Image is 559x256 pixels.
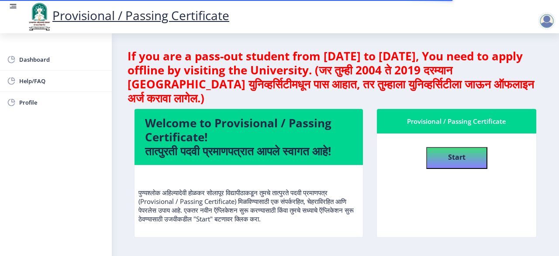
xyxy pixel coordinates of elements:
button: Start [426,147,487,169]
span: Help/FAQ [19,76,105,86]
span: Dashboard [19,54,105,65]
h4: Welcome to Provisional / Passing Certificate! तात्पुरती पदवी प्रमाणपत्रात आपले स्वागत आहे! [145,116,352,158]
a: Provisional / Passing Certificate [26,7,229,24]
img: logo [26,2,52,32]
span: Profile [19,97,105,108]
p: पुण्यश्लोक अहिल्यादेवी होळकर सोलापूर विद्यापीठाकडून तुमचे तात्पुरते पदवी प्रमाणपत्र (Provisional ... [138,171,359,223]
div: Provisional / Passing Certificate [387,116,526,126]
b: Start [448,152,466,162]
h4: If you are a pass-out student from [DATE] to [DATE], You need to apply offline by visiting the Un... [128,49,543,105]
